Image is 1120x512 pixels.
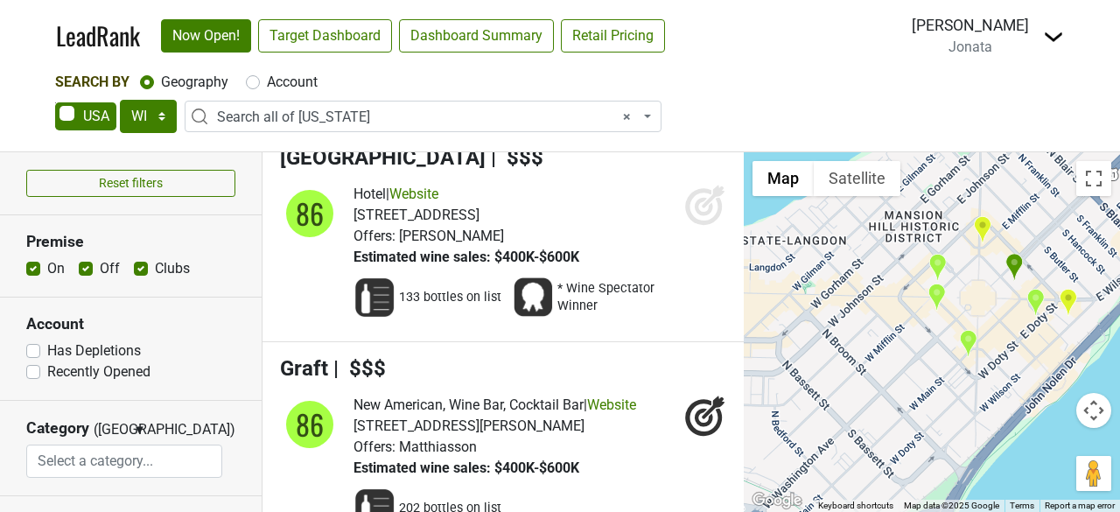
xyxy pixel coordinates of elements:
[353,277,395,319] img: Wine List
[748,489,806,512] img: Google
[26,419,89,438] h3: Category
[280,145,486,170] span: [GEOGRAPHIC_DATA]
[748,489,806,512] a: Open this area in Google Maps (opens a new window)
[1076,456,1111,491] button: Drag Pegman onto the map to open Street View
[26,315,235,333] h3: Account
[94,419,129,445] span: ([GEOGRAPHIC_DATA])
[258,19,392,53] a: Target Dashboard
[47,258,65,279] label: On
[818,500,893,512] button: Keyboard shortcuts
[1059,288,1077,317] div: Tempest Oyster Bar
[912,14,1029,37] div: [PERSON_NAME]
[1005,253,1024,282] div: L'Etoile
[185,101,661,132] span: Search all of Wisconsin
[217,107,640,128] span: Search all of Wisconsin
[561,19,665,53] a: Retail Pricing
[399,438,477,455] span: Matthiasson
[47,361,150,382] label: Recently Opened
[491,145,543,170] span: | $$$
[283,398,336,451] div: 86
[333,356,386,381] span: | $$$
[353,417,584,434] span: [STREET_ADDRESS][PERSON_NAME]
[161,19,251,53] a: Now Open!
[280,395,339,454] img: quadrant_split.svg
[280,184,339,243] img: quadrant_split.svg
[47,340,141,361] label: Has Depletions
[959,329,977,358] div: Tornado Steak House
[353,207,479,223] span: [STREET_ADDRESS]
[399,289,501,306] span: 133 bottles on list
[133,422,146,438] span: ▼
[353,249,579,265] span: Estimated wine sales: $400K-$600K
[973,215,991,244] div: Draper Brothers Chophouse
[353,184,579,205] div: |
[100,258,120,279] label: Off
[283,187,336,240] div: 86
[904,501,999,510] span: Map data ©2025 Google
[927,283,946,312] div: Graft
[587,396,636,413] a: Website
[948,39,992,55] span: Jonata
[928,253,947,282] div: Rare Steakhouse - Madison
[353,438,395,455] span: Offers:
[56,18,140,54] a: LeadRank
[752,161,814,196] button: Show street map
[1043,26,1064,47] img: Dropdown Menu
[353,395,636,416] div: |
[389,186,438,202] a: Website
[155,258,190,279] label: Clubs
[1045,501,1115,510] a: Report a map error
[55,74,129,90] span: Search By
[1076,393,1111,428] button: Map camera controls
[353,186,386,202] span: Hotel
[353,228,395,244] span: Offers:
[623,107,631,128] span: Remove all items
[26,170,235,197] button: Reset filters
[353,396,584,413] span: New American, Wine Bar, Cocktail Bar
[1076,161,1111,196] button: Toggle fullscreen view
[1026,288,1045,317] div: Johnny Delmonico's Steakhouse
[1010,501,1034,510] a: Terms (opens in new tab)
[814,161,900,196] button: Show satellite imagery
[399,228,504,244] span: [PERSON_NAME]
[557,280,671,315] span: * Wine Spectator Winner
[280,356,328,381] span: Graft
[161,72,228,93] label: Geography
[512,277,554,319] img: Award
[399,19,554,53] a: Dashboard Summary
[26,233,235,251] h3: Premise
[353,459,579,476] span: Estimated wine sales: $400K-$600K
[267,72,318,93] label: Account
[27,445,222,478] input: Select a category...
